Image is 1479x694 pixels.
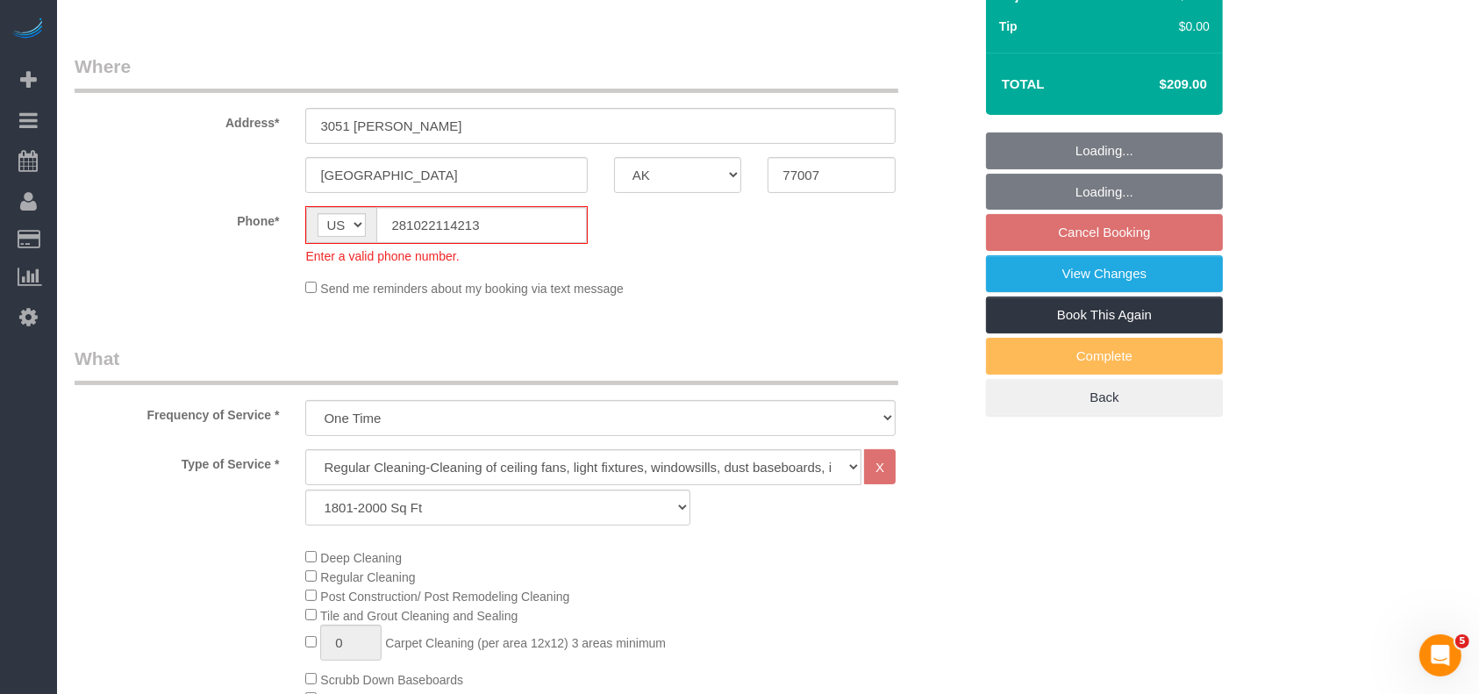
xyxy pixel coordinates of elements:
div: Enter a valid phone number. [305,244,587,265]
iframe: Intercom live chat [1419,634,1461,676]
a: Back [986,379,1223,416]
h4: $209.00 [1107,77,1207,92]
a: Book This Again [986,297,1223,333]
span: Deep Cleaning [320,551,402,565]
legend: Where [75,54,898,93]
input: Phone* [376,207,586,243]
span: Carpet Cleaning (per area 12x12) 3 areas minimum [385,636,666,650]
img: Automaid Logo [11,18,46,42]
a: View Changes [986,255,1223,292]
strong: Total [1002,76,1045,91]
span: Post Construction/ Post Remodeling Cleaning [320,590,569,604]
span: 5 [1455,634,1469,648]
input: Zip Code* [768,157,896,193]
input: City* [305,157,587,193]
label: Frequency of Service * [61,400,292,424]
label: Tip [999,18,1018,35]
label: Address* [61,108,292,132]
label: Phone* [61,206,292,230]
span: Send me reminders about my booking via text message [320,282,624,296]
span: Regular Cleaning [320,570,415,584]
label: Type of Service * [61,449,292,473]
span: Scrubb Down Baseboards [320,673,463,687]
legend: What [75,346,898,385]
span: Tile and Grout Cleaning and Sealing [320,609,518,623]
div: $0.00 [1128,18,1210,35]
